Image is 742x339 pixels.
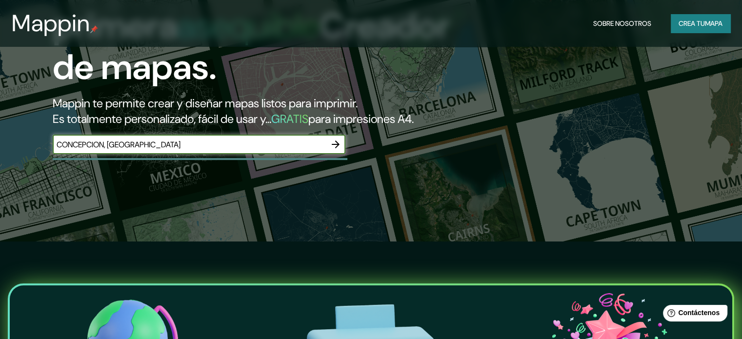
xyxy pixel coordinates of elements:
[589,14,655,33] button: Sobre nosotros
[90,25,98,33] img: pin de mapeo
[679,19,705,28] font: Crea tu
[271,111,308,126] font: GRATIS
[671,14,730,33] button: Crea tumapa
[308,111,414,126] font: para impresiones A4.
[705,19,722,28] font: mapa
[593,19,651,28] font: Sobre nosotros
[655,301,731,328] iframe: Lanzador de widgets de ayuda
[53,111,271,126] font: Es totalmente personalizado, fácil de usar y...
[12,8,90,39] font: Mappin
[53,139,326,150] input: Elige tu lugar favorito
[53,96,358,111] font: Mappin te permite crear y diseñar mapas listos para imprimir.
